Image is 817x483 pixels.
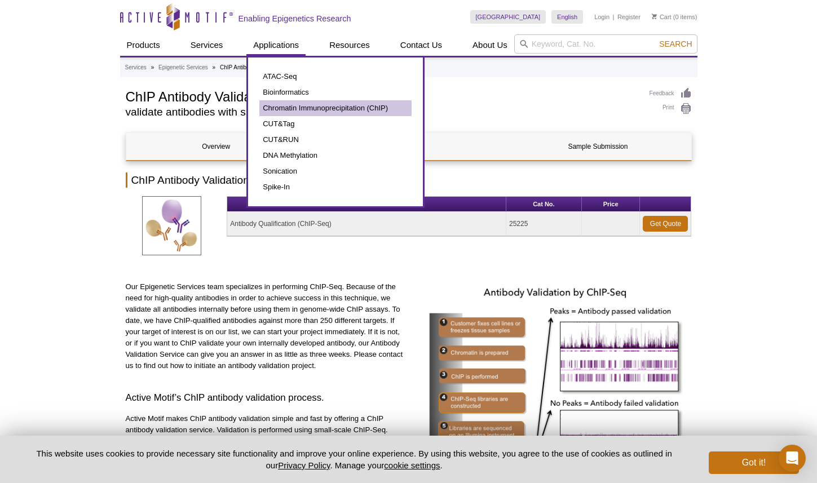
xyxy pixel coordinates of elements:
[158,63,208,73] a: Epigenetic Services
[142,196,201,255] img: ChIP Validated Antibody Service
[582,197,641,212] th: Price
[514,34,697,54] input: Keyword, Cat. No.
[259,69,412,85] a: ATAC-Seq
[278,460,330,470] a: Privacy Policy
[239,14,351,24] h2: Enabling Epigenetics Research
[259,148,412,163] a: DNA Methylation
[259,85,412,100] a: Bioinformatics
[126,107,638,117] h2: validate antibodies with small-scale ChIP-Seq
[151,64,154,70] li: »
[594,13,610,21] a: Login
[656,39,695,49] button: Search
[184,34,230,56] a: Services
[259,116,412,132] a: CUT&Tag
[506,197,582,212] th: Cat No.
[394,34,449,56] a: Contact Us
[466,34,514,56] a: About Us
[259,132,412,148] a: CUT&RUN
[259,100,412,116] a: Chromatin Immunoprecipitation (ChIP)
[323,34,377,56] a: Resources
[18,447,690,471] p: This website uses cookies to provide necessary site functionality and improve your online experie...
[126,87,638,104] h1: ChIP Antibody Validation Services
[659,39,692,48] span: Search
[384,460,440,470] button: cookie settings
[613,10,615,24] li: |
[213,64,216,70] li: »
[617,13,641,21] a: Register
[259,163,412,179] a: Sonication
[652,10,697,24] li: (0 items)
[551,10,583,24] a: English
[508,133,688,160] a: Sample Submission
[126,413,405,469] p: Active Motif makes ChIP antibody validation simple and fast by offering a ChIP antibody validatio...
[125,63,147,73] a: Services
[227,212,506,236] td: Antibody Qualification (ChIP-Seq)
[779,445,806,472] div: Open Intercom Messenger
[652,13,672,21] a: Cart
[126,172,692,188] h2: ChIP Antibody Validation Services Overview
[246,34,306,56] a: Applications
[650,103,692,115] a: Print
[259,179,412,195] a: Spike-In
[126,133,306,160] a: Overview
[650,87,692,100] a: Feedback
[470,10,546,24] a: [GEOGRAPHIC_DATA]
[120,34,167,56] a: Products
[506,212,582,236] td: 25225
[220,64,304,70] li: ChIP Antibody Validation Services
[126,281,405,371] p: Our Epigenetic Services team specializes in performing ChIP-Seq. Because of the need for high-qua...
[643,216,688,232] a: Get Quote
[227,197,506,212] th: Name
[709,451,799,474] button: Got it!
[652,14,657,19] img: Your Cart
[126,391,405,405] h3: Active Motif’s ChIP antibody validation process.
